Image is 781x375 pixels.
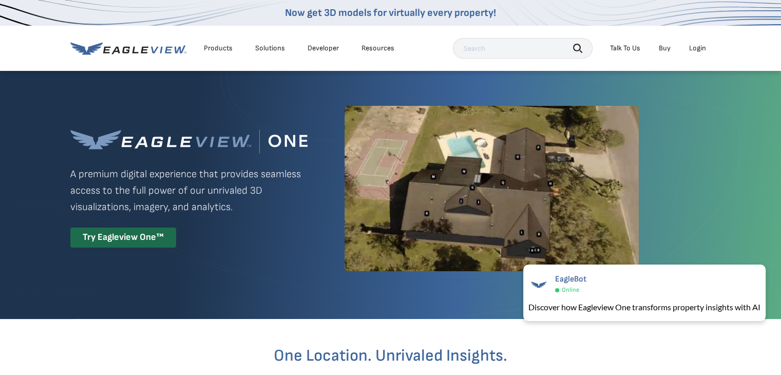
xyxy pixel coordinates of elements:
[610,44,640,53] div: Talk To Us
[689,44,706,53] div: Login
[562,286,579,294] span: Online
[285,7,496,19] a: Now get 3D models for virtually every property!
[528,274,549,295] img: EagleBot
[308,44,339,53] a: Developer
[528,301,760,313] div: Discover how Eagleview One transforms property insights with AI
[70,166,308,215] p: A premium digital experience that provides seamless access to the full power of our unrivaled 3D ...
[255,44,285,53] div: Solutions
[70,228,176,248] div: Try Eagleview One™
[204,44,233,53] div: Products
[361,44,394,53] div: Resources
[659,44,671,53] a: Buy
[78,348,703,364] h2: One Location. Unrivaled Insights.
[555,274,586,284] span: EagleBot
[70,129,308,154] img: Eagleview One™
[453,38,593,59] input: Search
